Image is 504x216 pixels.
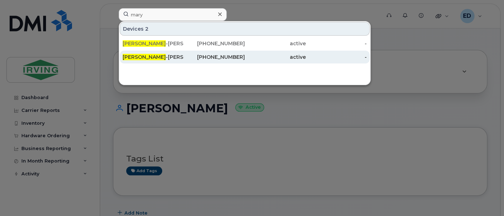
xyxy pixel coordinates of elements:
div: active [245,40,306,47]
span: [PERSON_NAME] [123,40,166,47]
div: -[PERSON_NAME] [123,53,184,61]
div: [PHONE_NUMBER] [184,53,245,61]
div: active [245,53,306,61]
div: - [306,40,367,47]
a: [PERSON_NAME]-[PERSON_NAME][PHONE_NUMBER]active- [120,51,370,63]
div: [PHONE_NUMBER] [184,40,245,47]
span: [PERSON_NAME] [123,54,166,60]
a: [PERSON_NAME]-[PERSON_NAME][PHONE_NUMBER]active- [120,37,370,50]
div: -[PERSON_NAME] [123,40,184,47]
span: 2 [145,25,149,32]
div: Devices [120,22,370,36]
div: - [306,53,367,61]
